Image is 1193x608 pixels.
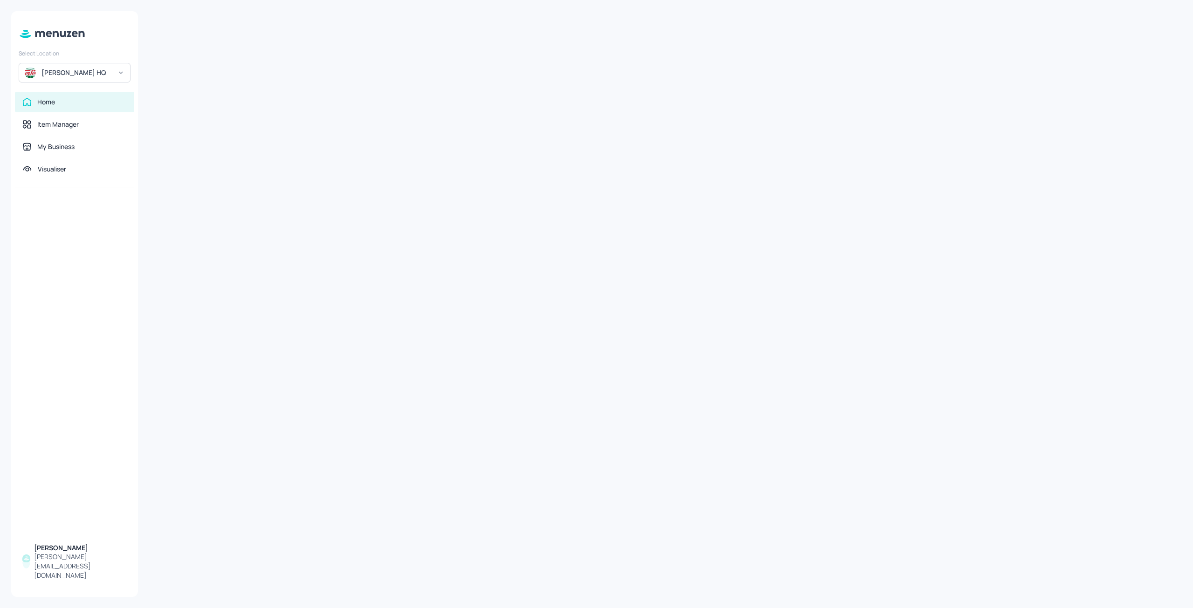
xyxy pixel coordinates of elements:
div: Select Location [19,49,130,57]
img: AOh14Gi8qiLOHi8_V0Z21Rg2Hnc1Q3Dmev7ROR3CPInM=s96-c [22,554,30,562]
div: [PERSON_NAME][EMAIL_ADDRESS][DOMAIN_NAME] [34,552,127,580]
div: [PERSON_NAME] HQ [41,68,112,77]
img: avatar [25,67,36,78]
div: My Business [37,142,75,151]
div: [PERSON_NAME] [34,543,127,553]
div: Home [37,97,55,107]
div: Item Manager [37,120,79,129]
div: Visualiser [38,164,66,174]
